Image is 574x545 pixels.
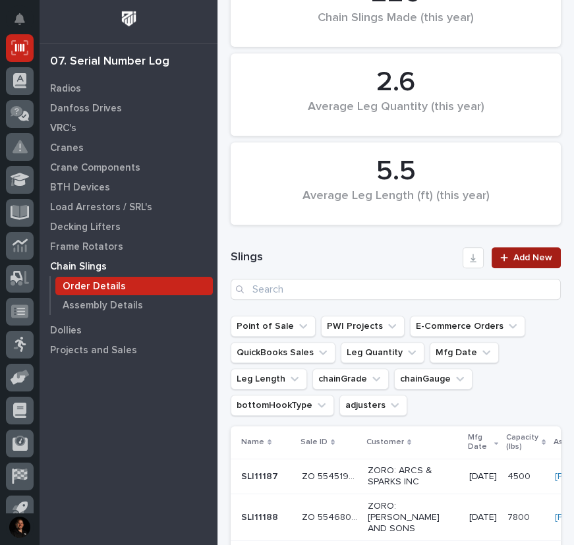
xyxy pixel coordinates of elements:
[16,13,34,34] div: Notifications
[231,279,561,300] input: Search
[469,512,497,523] p: [DATE]
[410,316,525,337] button: E-Commerce Orders
[63,300,143,312] p: Assembly Details
[40,320,217,340] a: Dollies
[40,98,217,118] a: Danfoss Drives
[50,345,137,357] p: Projects and Sales
[50,123,76,134] p: VRC's
[253,100,538,128] div: Average Leg Quantity (this year)
[507,509,532,523] p: 7800
[231,316,316,337] button: Point of Sale
[40,197,217,217] a: Load Arrestors / SRL's
[6,5,34,33] button: Notifications
[231,250,457,266] h1: Slings
[469,471,497,482] p: [DATE]
[50,261,107,273] p: Chain Slings
[241,435,264,449] p: Name
[50,325,82,337] p: Dollies
[253,155,538,188] div: 5.5
[51,296,217,314] a: Assembly Details
[430,342,499,363] button: Mfg Date
[50,202,152,214] p: Load Arrestors / SRL's
[253,11,538,39] div: Chain Slings Made (this year)
[368,501,459,534] p: ZORO: [PERSON_NAME] AND SONS
[40,78,217,98] a: Radios
[312,368,389,389] button: chainGrade
[117,7,141,31] img: Workspace Logo
[50,241,123,253] p: Frame Rotators
[253,66,538,99] div: 2.6
[40,138,217,158] a: Cranes
[40,118,217,138] a: VRC's
[301,435,328,449] p: Sale ID
[468,430,491,455] p: Mfg Date
[241,509,281,523] p: SLI11188
[231,395,334,416] button: bottomHookType
[40,340,217,360] a: Projects and Sales
[40,237,217,256] a: Frame Rotators
[231,342,335,363] button: QuickBooks Sales
[253,189,538,217] div: Average Leg Length (ft) (this year)
[302,509,360,523] p: ZO 55468065
[40,158,217,177] a: Crane Components
[492,247,561,268] a: Add New
[50,162,140,174] p: Crane Components
[40,256,217,276] a: Chain Slings
[50,103,122,115] p: Danfoss Drives
[231,368,307,389] button: Leg Length
[366,435,404,449] p: Customer
[6,513,34,541] button: users-avatar
[339,395,407,416] button: adjusters
[368,465,459,488] p: ZORO: ARCS & SPARKS INC
[513,253,552,262] span: Add New
[506,430,538,455] p: Capacity (lbs)
[50,142,84,154] p: Cranes
[50,83,81,95] p: Radios
[50,55,169,69] div: 07. Serial Number Log
[51,277,217,295] a: Order Details
[394,368,473,389] button: chainGauge
[241,469,281,482] p: SLI11187
[50,182,110,194] p: BTH Devices
[40,177,217,197] a: BTH Devices
[50,221,121,233] p: Decking Lifters
[63,281,126,293] p: Order Details
[341,342,424,363] button: Leg Quantity
[40,217,217,237] a: Decking Lifters
[302,469,360,482] p: ZO 55451956
[507,469,533,482] p: 4500
[321,316,405,337] button: PWI Projects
